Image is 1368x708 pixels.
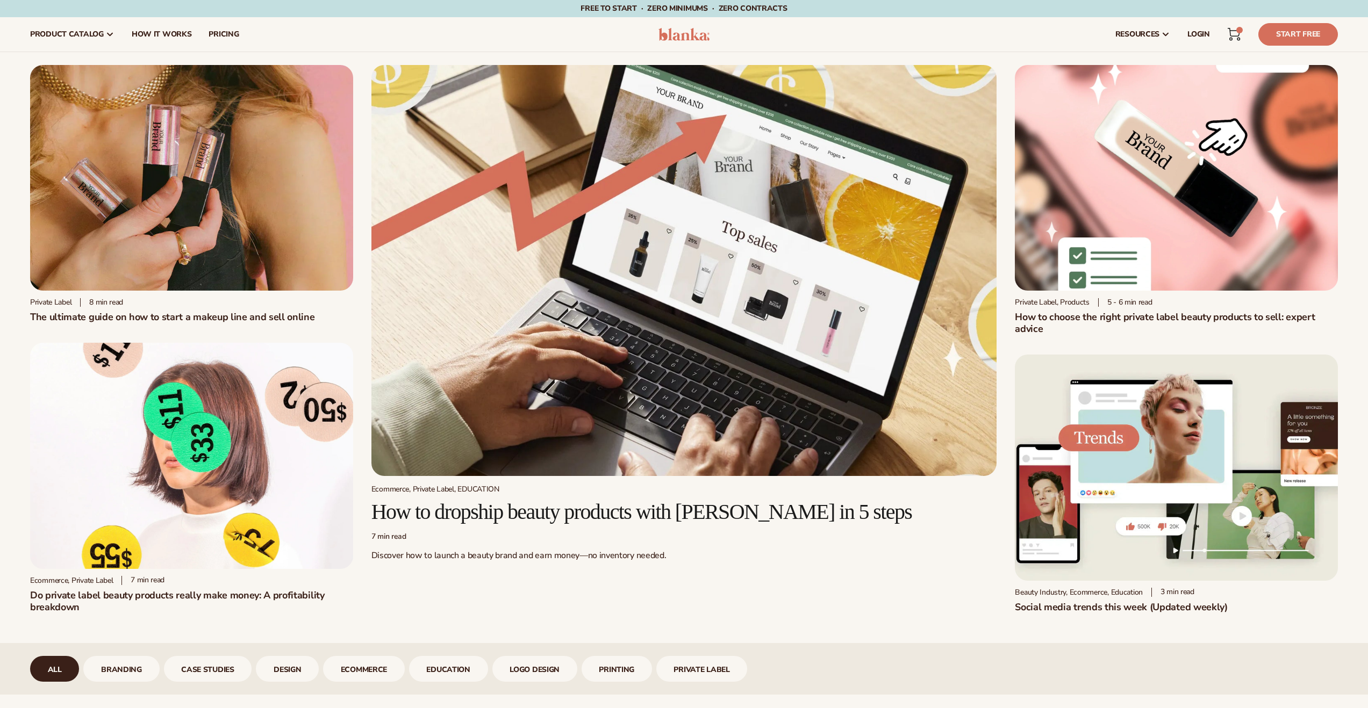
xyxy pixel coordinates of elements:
a: Private Label [656,656,748,682]
div: 1 / 9 [30,656,79,682]
div: 4 / 9 [256,656,319,682]
a: Social media trends this week (Updated weekly) Beauty Industry, Ecommerce, Education 3 min readSo... [1015,355,1338,612]
a: Profitability of private label company Ecommerce, Private Label 7 min readDo private label beauty... [30,343,353,612]
span: product catalog [30,30,104,39]
div: Ecommerce, Private Label [30,576,113,585]
div: Private Label, Products [1015,298,1090,307]
img: Person holding branded make up with a solid pink background [30,65,353,291]
a: Private Label Beauty Products Click Private Label, Products 5 - 6 min readHow to choose the right... [1015,65,1338,335]
a: logo design [492,656,577,682]
a: design [256,656,319,682]
a: All [30,656,79,682]
img: Social media trends this week (Updated weekly) [1015,355,1338,580]
span: pricing [209,30,239,39]
div: 3 min read [1151,588,1194,597]
a: case studies [164,656,252,682]
a: How It Works [123,17,200,52]
span: Free to start · ZERO minimums · ZERO contracts [581,3,787,13]
h2: Do private label beauty products really make money: A profitability breakdown [30,589,353,613]
div: 2 / 9 [83,656,159,682]
img: Private Label Beauty Products Click [1015,65,1338,291]
a: resources [1107,17,1179,52]
span: resources [1115,30,1159,39]
h2: How to dropship beauty products with [PERSON_NAME] in 5 steps [371,500,997,524]
a: branding [83,656,159,682]
div: 8 min read [80,298,123,307]
div: Beauty Industry, Ecommerce, Education [1015,588,1143,597]
span: How It Works [132,30,192,39]
img: Profitability of private label company [30,343,353,568]
h1: The ultimate guide on how to start a makeup line and sell online [30,311,353,323]
a: Person holding branded make up with a solid pink background Private label 8 min readThe ultimate ... [30,65,353,323]
a: Growing money with ecommerce Ecommerce, Private Label, EDUCATION How to dropship beauty products ... [371,65,997,570]
div: 7 min read [371,532,997,541]
a: Start Free [1258,23,1338,46]
div: 5 / 9 [323,656,405,682]
div: 8 / 9 [582,656,652,682]
h2: How to choose the right private label beauty products to sell: expert advice [1015,311,1338,335]
a: pricing [200,17,247,52]
a: LOGIN [1179,17,1219,52]
a: product catalog [22,17,123,52]
a: printing [582,656,652,682]
p: Discover how to launch a beauty brand and earn money—no inventory needed. [371,550,997,561]
a: ecommerce [323,656,405,682]
div: Ecommerce, Private Label, EDUCATION [371,485,997,494]
span: LOGIN [1187,30,1210,39]
img: Growing money with ecommerce [371,65,997,476]
div: 7 min read [121,576,164,585]
div: 6 / 9 [409,656,488,682]
h2: Social media trends this week (Updated weekly) [1015,601,1338,613]
div: 9 / 9 [656,656,748,682]
div: 3 / 9 [164,656,252,682]
div: Private label [30,298,71,307]
img: logo [658,28,710,41]
div: 7 / 9 [492,656,577,682]
div: 5 - 6 min read [1098,298,1152,307]
a: Education [409,656,488,682]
